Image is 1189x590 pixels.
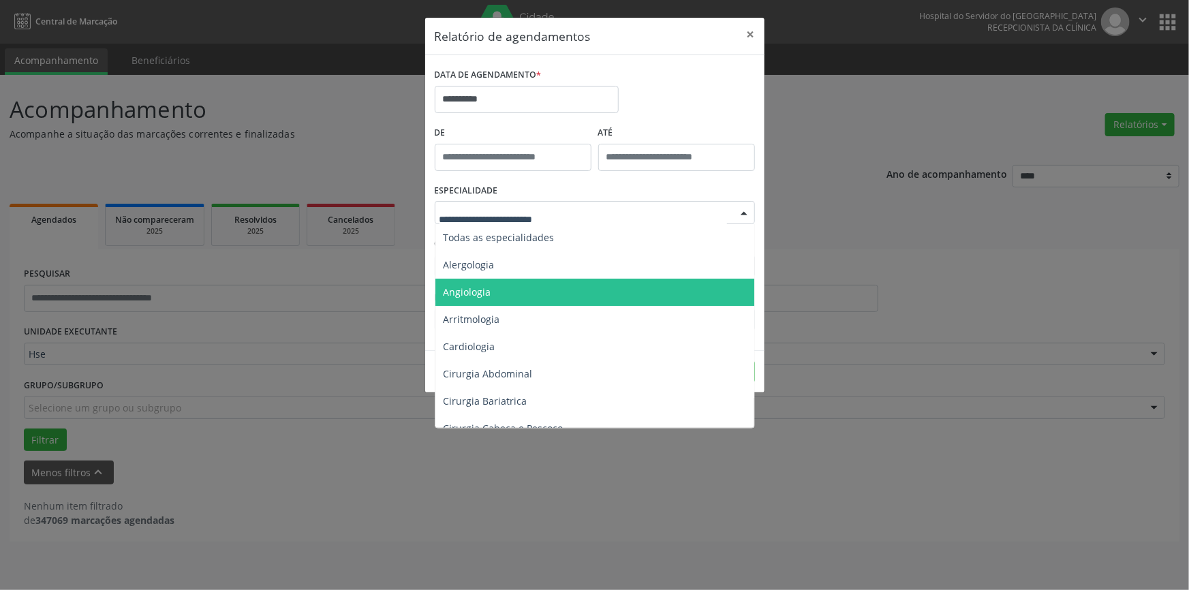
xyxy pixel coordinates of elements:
label: ATÉ [598,123,755,144]
span: Cardiologia [444,340,495,353]
label: DATA DE AGENDAMENTO [435,65,542,86]
span: Cirurgia Cabeça e Pescoço [444,422,563,435]
label: De [435,123,591,144]
span: Todas as especialidades [444,231,555,244]
span: Cirurgia Abdominal [444,367,533,380]
span: Cirurgia Bariatrica [444,394,527,407]
span: Alergologia [444,258,495,271]
label: ESPECIALIDADE [435,181,498,202]
span: Arritmologia [444,313,500,326]
h5: Relatório de agendamentos [435,27,591,45]
button: Close [737,18,765,51]
span: Angiologia [444,285,491,298]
